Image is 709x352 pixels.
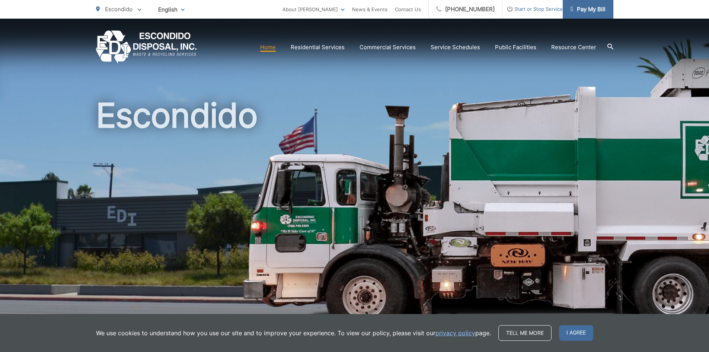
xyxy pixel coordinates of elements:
p: We use cookies to understand how you use our site and to improve your experience. To view our pol... [96,329,491,337]
h1: Escondido [96,97,613,333]
a: EDCD logo. Return to the homepage. [96,31,197,64]
span: Pay My Bill [570,5,606,14]
a: Service Schedules [431,43,480,52]
a: Contact Us [395,5,421,14]
a: Public Facilities [495,43,536,52]
a: Tell me more [498,325,552,341]
a: About [PERSON_NAME] [282,5,345,14]
a: Home [260,43,276,52]
a: Commercial Services [360,43,416,52]
span: English [153,3,190,16]
a: privacy policy [435,329,475,337]
span: Escondido [105,6,132,13]
span: I agree [559,325,593,341]
a: Resource Center [551,43,596,52]
a: News & Events [352,5,387,14]
a: Residential Services [291,43,345,52]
